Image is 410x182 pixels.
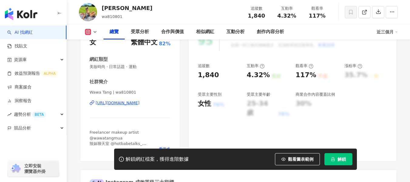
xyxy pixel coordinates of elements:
div: 4.32% [247,70,270,80]
div: 總覽 [110,28,119,36]
span: 4.32% [277,13,296,19]
div: 互動分析 [226,28,245,36]
div: 漲粉率 [344,63,362,69]
div: 互動率 [247,63,265,69]
span: rise [7,112,12,117]
button: 觀看圖表範例 [275,153,320,165]
div: BETA [32,112,46,118]
div: 網紅類型 [90,56,108,63]
a: [URL][DOMAIN_NAME] [90,100,171,106]
span: 立即安裝 瀏覽器外掛 [24,163,46,174]
div: 受眾主要性別 [198,92,222,97]
div: 創作內容分析 [257,28,284,36]
a: 效益預測報告ALPHA [7,70,58,77]
div: 社群簡介 [90,79,108,85]
img: KOL Avatar [79,3,97,21]
div: 觀看率 [296,63,313,69]
div: 追蹤數 [198,63,210,69]
span: 資源庫 [14,53,27,67]
div: 受眾主要年齡 [247,92,270,97]
span: 看更多 [159,146,171,152]
span: 1,840 [248,12,265,19]
span: 美妝時尚 · 日常話題 · 運動 [90,64,171,70]
span: 82% [159,40,171,47]
div: 合作與價值 [161,28,184,36]
div: 互動率 [275,5,298,12]
span: 競品分析 [14,121,31,135]
span: Wawa Tang | wa810801 [90,90,171,95]
span: wa810801 [102,14,122,19]
div: 解鎖網紅檔案，獲得進階數據 [126,156,189,163]
a: searchAI 找網紅 [7,29,33,36]
a: 洞察報告 [7,98,32,104]
div: 近三個月 [377,27,398,37]
span: 趨勢分析 [14,108,46,121]
div: 商業合作內容覆蓋比例 [296,92,335,97]
span: 117% [309,13,326,19]
a: 商案媒合 [7,84,32,90]
div: [URL][DOMAIN_NAME] [96,100,140,106]
span: Freelancer makeup artist @wawatangmua 辣妹聊天室 @hotbabetalks_ It’s your life, you can do whatever yo... [90,130,165,168]
div: 1,840 [198,70,219,80]
span: 觀看圖表範例 [288,157,313,162]
a: 找貼文 [7,43,27,49]
div: [PERSON_NAME] [102,4,152,12]
div: 追蹤數 [245,5,268,12]
div: 受眾分析 [131,28,149,36]
div: 女性 [198,99,211,108]
img: logo [5,8,37,20]
div: 觀看率 [306,5,329,12]
div: 相似網紅 [196,28,214,36]
img: chrome extension [10,164,22,173]
button: 解鎖 [324,153,352,165]
div: 女 [90,38,96,47]
a: chrome extension立即安裝 瀏覽器外掛 [8,160,59,177]
div: 繁體中文 [131,38,158,47]
div: 117% [296,70,316,80]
